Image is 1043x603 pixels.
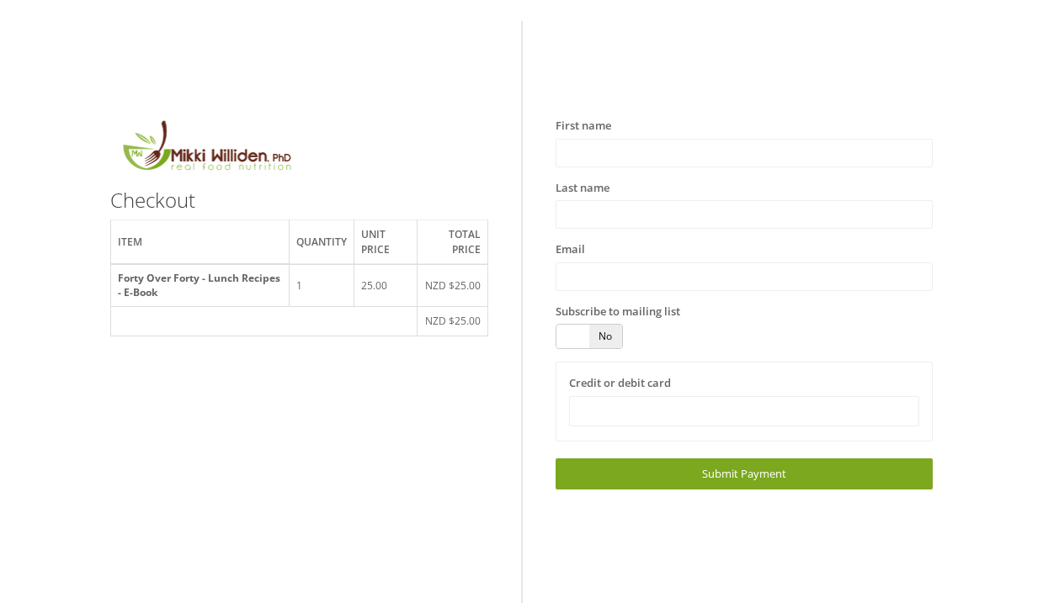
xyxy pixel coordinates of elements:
th: Total price [418,220,487,264]
label: Credit or debit card [569,375,671,392]
img: MikkiLogoMain.png [110,118,302,181]
label: Last name [556,180,609,197]
th: Item [110,220,289,264]
h3: Checkout [110,189,488,211]
span: No [589,325,622,348]
td: NZD $25.00 [418,307,487,336]
td: 25.00 [354,264,418,307]
a: Submit Payment [556,458,934,489]
label: Subscribe to mailing list [556,304,680,320]
label: First name [556,118,611,135]
label: Email [556,241,585,258]
th: Quantity [290,220,354,264]
td: 1 [290,264,354,307]
iframe: Secure card payment input frame [580,404,909,418]
th: Unit price [354,220,418,264]
th: Forty Over Forty - Lunch Recipes - E-Book [110,264,289,307]
td: NZD $25.00 [418,264,487,307]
